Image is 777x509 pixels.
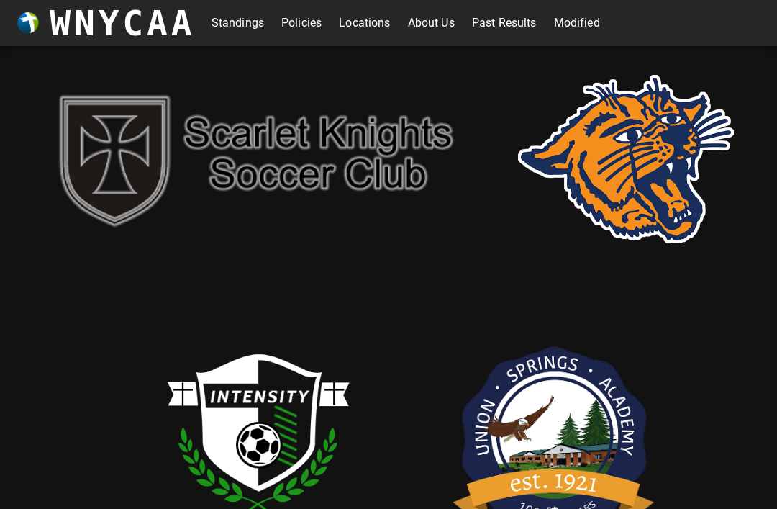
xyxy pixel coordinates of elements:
a: Standings [212,12,264,35]
img: rsd.png [518,75,734,243]
a: Past Results [472,12,537,35]
img: wnycaaBall.png [17,12,39,34]
h3: WNYCAA [50,3,195,43]
a: About Us [408,12,455,35]
a: Locations [339,12,390,35]
a: Modified [554,12,600,35]
img: sk.png [43,81,475,237]
a: Policies [281,12,322,35]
